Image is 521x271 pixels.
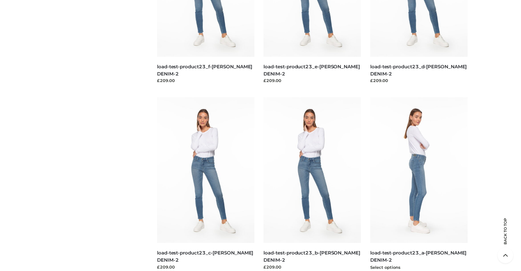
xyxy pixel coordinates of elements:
div: £209.00 [263,77,361,84]
a: Select options [370,265,401,270]
div: £209.00 [370,77,468,84]
a: load-test-product23_a-[PERSON_NAME] DENIM-2 [370,250,466,263]
a: load-test-product23_e-[PERSON_NAME] DENIM-2 [263,64,360,77]
div: £209.00 [157,264,254,270]
a: load-test-product23_b-[PERSON_NAME] DENIM-2 [263,250,360,263]
span: Back to top [498,229,513,244]
div: £209.00 [157,77,254,84]
div: £209.00 [263,264,361,270]
a: load-test-product23_d-[PERSON_NAME] DENIM-2 [370,64,467,77]
a: load-test-product23_f-[PERSON_NAME] DENIM-2 [157,64,252,77]
a: load-test-product23_c-[PERSON_NAME] DENIM-2 [157,250,253,263]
